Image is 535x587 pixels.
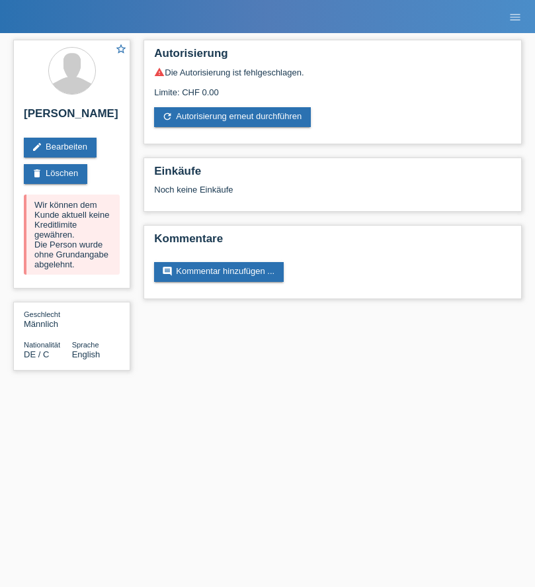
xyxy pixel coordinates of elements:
[24,309,72,329] div: Männlich
[115,43,127,55] i: star_border
[509,11,522,24] i: menu
[24,349,49,359] span: Deutschland / C / 26.05.2021
[154,67,165,77] i: warning
[24,341,60,349] span: Nationalität
[24,107,120,127] h2: [PERSON_NAME]
[72,349,101,359] span: English
[24,164,87,184] a: deleteLöschen
[72,341,99,349] span: Sprache
[115,43,127,57] a: star_border
[24,138,97,158] a: editBearbeiten
[162,111,173,122] i: refresh
[32,142,42,152] i: edit
[154,77,511,97] div: Limite: CHF 0.00
[24,195,120,275] div: Wir können dem Kunde aktuell keine Kreditlimite gewähren. Die Person wurde ohne Grundangabe abgel...
[162,266,173,277] i: comment
[24,310,60,318] span: Geschlecht
[32,168,42,179] i: delete
[154,47,511,67] h2: Autorisierung
[154,165,511,185] h2: Einkäufe
[154,262,284,282] a: commentKommentar hinzufügen ...
[154,67,511,77] div: Die Autorisierung ist fehlgeschlagen.
[154,232,511,252] h2: Kommentare
[154,107,311,127] a: refreshAutorisierung erneut durchführen
[502,13,528,21] a: menu
[154,185,511,204] div: Noch keine Einkäufe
